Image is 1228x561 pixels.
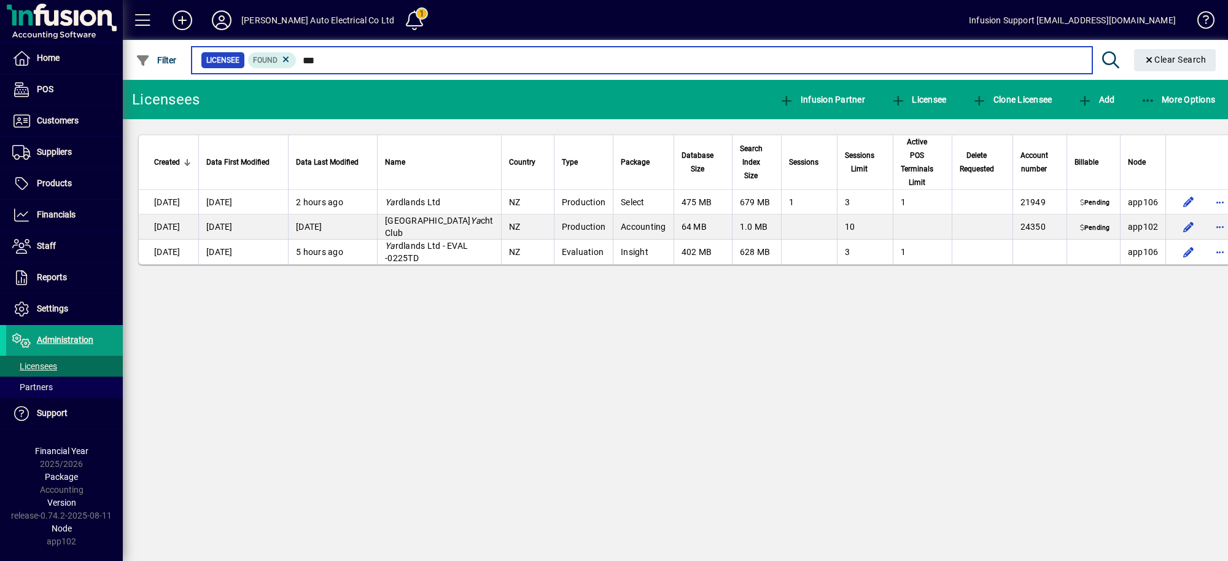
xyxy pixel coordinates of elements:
[1012,214,1067,240] td: 24350
[37,116,79,125] span: Customers
[1128,197,1159,207] span: app106.prod.infusionbusinesssoftware.com
[198,214,288,240] td: [DATE]
[562,155,606,169] div: Type
[960,149,994,176] span: Delete Requested
[837,190,893,214] td: 3
[37,84,53,94] span: POS
[12,382,53,392] span: Partners
[837,214,893,240] td: 10
[501,240,554,264] td: NZ
[253,56,278,65] span: Found
[37,178,72,188] span: Products
[6,200,123,230] a: Financials
[613,240,674,264] td: Insight
[6,137,123,168] a: Suppliers
[674,190,732,214] td: 475 MB
[1012,190,1067,214] td: 21949
[1074,155,1098,169] span: Billable
[45,472,78,482] span: Package
[1178,242,1198,262] button: Edit
[779,95,865,104] span: Infusion Partner
[248,52,297,68] mat-chip: Found Status: Found
[6,398,123,429] a: Support
[206,155,270,169] span: Data First Modified
[901,135,933,189] span: Active POS Terminals Limit
[891,95,947,104] span: Licensee
[732,214,781,240] td: 1.0 MB
[1134,49,1216,71] button: Clear
[296,155,370,169] div: Data Last Modified
[139,214,198,240] td: [DATE]
[1188,2,1213,42] a: Knowledge Base
[621,155,650,169] span: Package
[554,240,613,264] td: Evaluation
[789,155,818,169] span: Sessions
[35,446,88,456] span: Financial Year
[888,88,950,111] button: Licensee
[37,335,93,345] span: Administration
[6,74,123,105] a: POS
[1178,217,1198,237] button: Edit
[674,240,732,264] td: 402 MB
[385,197,395,207] em: Ya
[6,377,123,398] a: Partners
[288,190,377,214] td: 2 hours ago
[163,9,202,31] button: Add
[1078,198,1113,208] span: Pending
[969,88,1055,111] button: Clone Licensee
[845,149,874,176] span: Sessions Limit
[621,155,666,169] div: Package
[1141,95,1216,104] span: More Options
[241,10,394,30] div: [PERSON_NAME] Auto Electrical Co Ltd
[288,214,377,240] td: [DATE]
[1128,155,1146,169] span: Node
[554,214,613,240] td: Production
[845,149,885,176] div: Sessions Limit
[1020,149,1059,176] div: Account number
[12,361,57,371] span: Licensees
[776,88,868,111] button: Infusion Partner
[1078,95,1114,104] span: Add
[501,190,554,214] td: NZ
[288,240,377,264] td: 5 hours ago
[385,197,440,207] span: rdlands Ltd
[781,190,837,214] td: 1
[154,155,180,169] span: Created
[1074,155,1113,169] div: Billable
[206,54,239,66] span: Licensee
[136,55,177,65] span: Filter
[1078,223,1113,233] span: Pending
[385,155,405,169] span: Name
[789,155,830,169] div: Sessions
[202,9,241,31] button: Profile
[1178,192,1198,212] button: Edit
[385,241,395,251] em: Ya
[6,356,123,377] a: Licensees
[133,49,180,71] button: Filter
[206,155,281,169] div: Data First Modified
[37,272,67,282] span: Reports
[385,155,494,169] div: Name
[385,241,468,263] span: rdlands Ltd - EVAL -0225TD
[674,214,732,240] td: 64 MB
[1128,222,1159,232] span: app102.prod.infusionbusinesssoftware.com
[682,149,725,176] div: Database Size
[6,294,123,324] a: Settings
[969,10,1176,30] div: Infusion Support [EMAIL_ADDRESS][DOMAIN_NAME]
[732,190,781,214] td: 679 MB
[740,142,763,182] span: Search Index Size
[154,155,191,169] div: Created
[296,155,359,169] span: Data Last Modified
[960,149,1005,176] div: Delete Requested
[893,190,952,214] td: 1
[6,262,123,293] a: Reports
[37,408,68,418] span: Support
[37,241,56,251] span: Staff
[837,240,893,264] td: 3
[37,147,72,157] span: Suppliers
[740,142,774,182] div: Search Index Size
[470,216,481,226] em: Ya
[385,216,494,238] span: [GEOGRAPHIC_DATA] cht Club
[37,210,76,219] span: Financials
[893,240,952,264] td: 1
